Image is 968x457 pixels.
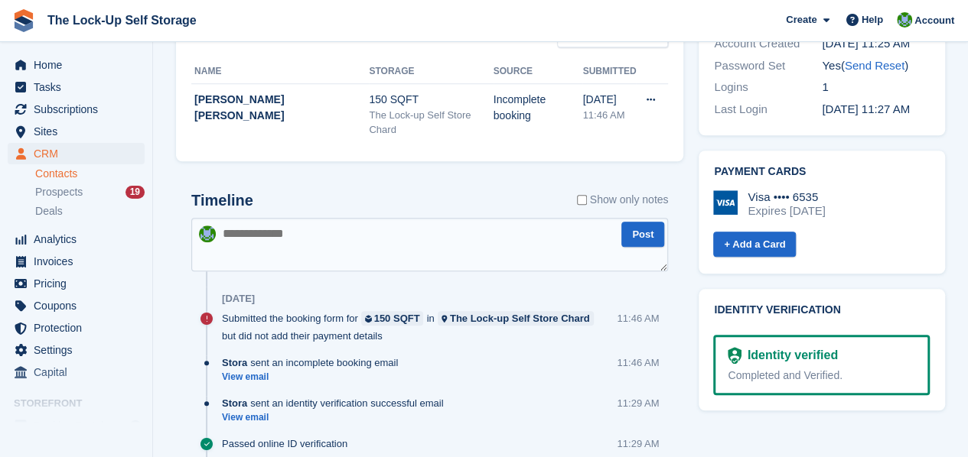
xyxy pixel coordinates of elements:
[369,60,493,84] th: Storage
[8,295,145,316] a: menu
[8,76,145,98] a: menu
[582,92,636,108] div: [DATE]
[222,371,406,384] a: View email
[8,99,145,120] a: menu
[494,92,583,124] div: Incomplete booking
[582,108,636,123] div: 11:46 AM
[34,121,125,142] span: Sites
[12,9,35,32] img: stora-icon-8386f47178a22dfd0bd8f6a31ec36ba5ce8667c1dd55bd0f319d3a0aa187defe.svg
[8,121,145,142] a: menu
[14,396,152,411] span: Storefront
[582,60,636,84] th: Submitted
[714,35,822,53] div: Account Created
[728,368,915,384] div: Completed and Verified.
[34,251,125,272] span: Invoices
[617,355,659,370] div: 11:46 AM
[34,295,125,316] span: Coupons
[41,8,203,33] a: The Lock-Up Self Storage
[34,339,125,361] span: Settings
[222,436,355,451] div: Passed online ID verification
[8,339,145,361] a: menu
[8,228,145,250] a: menu
[728,347,741,364] img: Identity Verification Ready
[222,411,451,424] a: View email
[8,415,145,436] a: menu
[748,190,825,204] div: Visa •••• 6535
[714,101,822,118] div: Last Login
[714,57,822,75] div: Password Set
[741,346,838,365] div: Identity verified
[8,273,145,294] a: menu
[361,311,424,326] a: 150 SQFT
[222,396,247,410] span: Stora
[191,192,253,209] h2: Timeline
[897,12,912,28] img: Andrew Beer
[34,99,125,120] span: Subscriptions
[222,396,451,410] div: sent an identity verification successful email
[617,396,659,410] div: 11:29 AM
[126,416,145,435] a: Preview store
[34,54,125,76] span: Home
[8,143,145,164] a: menu
[617,311,659,326] div: 11:46 AM
[34,228,125,250] span: Analytics
[35,185,83,199] span: Prospects
[841,59,908,72] span: ( )
[714,79,822,96] div: Logins
[8,54,145,76] a: menu
[914,13,954,28] span: Account
[194,92,369,124] div: [PERSON_NAME] [PERSON_NAME]
[438,311,594,326] a: The Lock-up Self Store Chard
[34,143,125,164] span: CRM
[862,12,883,28] span: Help
[222,293,255,305] div: [DATE]
[34,361,125,383] span: Capital
[714,304,930,316] h2: Identity verification
[713,190,738,215] img: Visa Logo
[577,192,669,208] label: Show only notes
[786,12,816,28] span: Create
[822,35,930,53] div: [DATE] 11:25 AM
[125,186,145,199] div: 19
[8,361,145,383] a: menu
[845,59,904,72] a: Send Reset
[8,251,145,272] a: menu
[822,102,910,115] time: 2025-09-06 10:27:57 UTC
[35,204,63,219] span: Deals
[199,225,216,242] img: Andrew Beer
[34,76,125,98] span: Tasks
[369,92,493,108] div: 150 SQFT
[714,166,930,178] h2: Payment cards
[748,204,825,218] div: Expires [DATE]
[35,167,145,181] a: Contacts
[374,311,420,326] div: 150 SQFT
[713,232,796,257] a: + Add a Card
[577,192,587,208] input: Show only notes
[191,60,369,84] th: Name
[35,203,145,219] a: Deals
[222,355,247,370] span: Stora
[34,273,125,294] span: Pricing
[621,222,664,247] button: Post
[34,415,125,436] span: Booking Portal
[369,108,493,138] div: The Lock-up Self Store Chard
[34,317,125,339] span: Protection
[222,355,406,370] div: sent an incomplete booking email
[822,79,930,96] div: 1
[494,60,583,84] th: Source
[222,311,617,343] div: Submitted the booking form for in but did not add their payment details
[35,184,145,200] a: Prospects 19
[822,57,930,75] div: Yes
[450,311,590,326] div: The Lock-up Self Store Chard
[8,317,145,339] a: menu
[617,436,659,451] div: 11:29 AM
